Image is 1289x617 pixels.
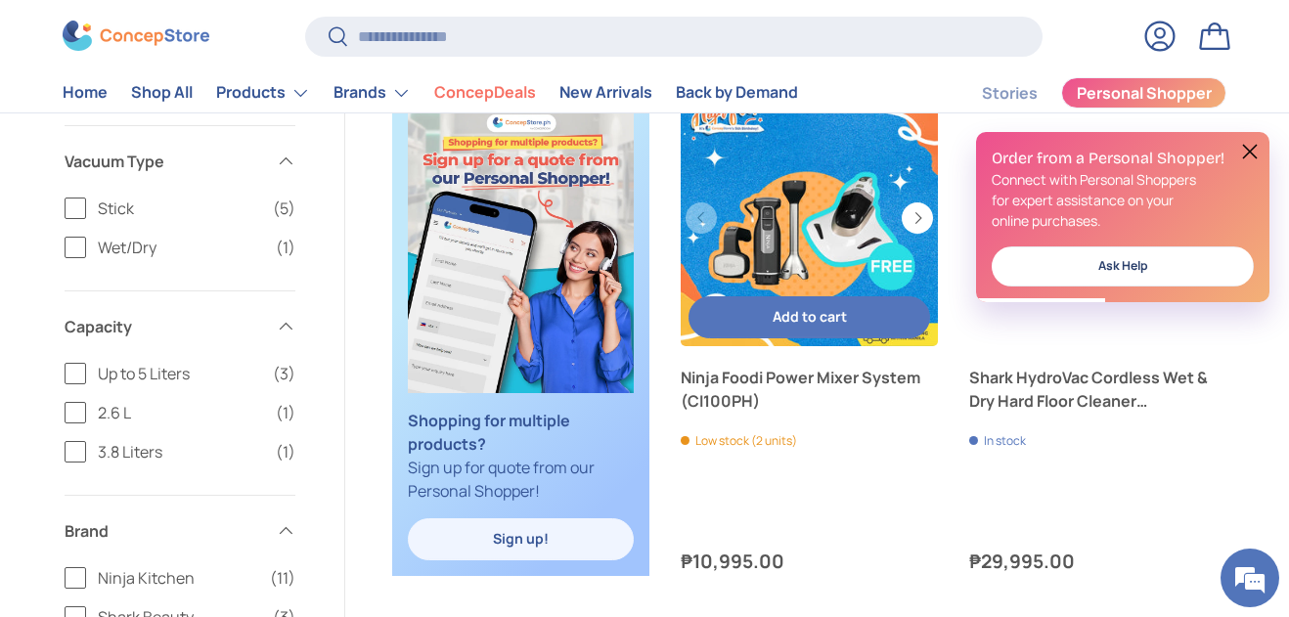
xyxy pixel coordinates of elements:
a: Shop All [131,74,193,112]
span: Up to 5 Liters [98,362,261,385]
span: Ninja Kitchen [98,566,258,590]
a: Stories [982,74,1038,112]
span: Capacity [65,315,264,338]
div: Chat with us now [102,110,329,135]
span: 2.6 L [98,401,264,424]
span: Stick [98,197,261,220]
p: Connect with Personal Shoppers for expert assistance on your online purchases. [992,169,1254,231]
a: Home [63,74,108,112]
nav: Secondary [935,73,1226,112]
a: New Arrivals [559,74,652,112]
button: Add to cart [689,296,930,338]
span: (1) [276,236,295,259]
span: (3) [273,362,295,385]
span: Brand [65,519,264,543]
span: (11) [270,566,295,590]
p: Sign up for quote from our Personal Shopper! [408,409,634,503]
span: (5) [273,197,295,220]
summary: Capacity [65,291,295,362]
span: Vacuum Type [65,150,264,173]
span: (1) [276,440,295,463]
a: Sign up! [408,518,634,560]
a: Ask Help [992,246,1254,286]
a: ConcepDeals [434,74,536,112]
img: ConcepStore [63,22,209,52]
summary: Products [204,73,322,112]
span: (1) [276,401,295,424]
nav: Primary [63,73,798,112]
summary: Brands [322,73,422,112]
span: Personal Shopper [1077,86,1212,102]
a: Ninja Foodi Power Mixer System (CI100PH) [681,89,938,346]
summary: Brand [65,496,295,566]
summary: Vacuum Type [65,126,295,197]
span: We're online! [113,184,270,381]
div: Minimize live chat window [321,10,368,57]
a: Back by Demand [676,74,798,112]
h2: Order from a Personal Shopper! [992,148,1254,169]
span: Add to cart [773,307,847,326]
a: Shark HydroVac Cordless Wet & Dry Hard Floor Cleaner (WD210PH) [969,89,1226,346]
a: Ninja Foodi Power Mixer System (CI100PH) [681,366,938,413]
strong: Shopping for multiple products? [408,410,570,455]
a: Shark HydroVac Cordless Wet & Dry Hard Floor Cleaner (WD210PH) [969,366,1226,413]
textarea: Type your message and hit 'Enter' [10,410,373,478]
span: 3.8 Liters [98,440,264,463]
a: Personal Shopper [1061,77,1226,109]
span: Wet/Dry [98,236,264,259]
